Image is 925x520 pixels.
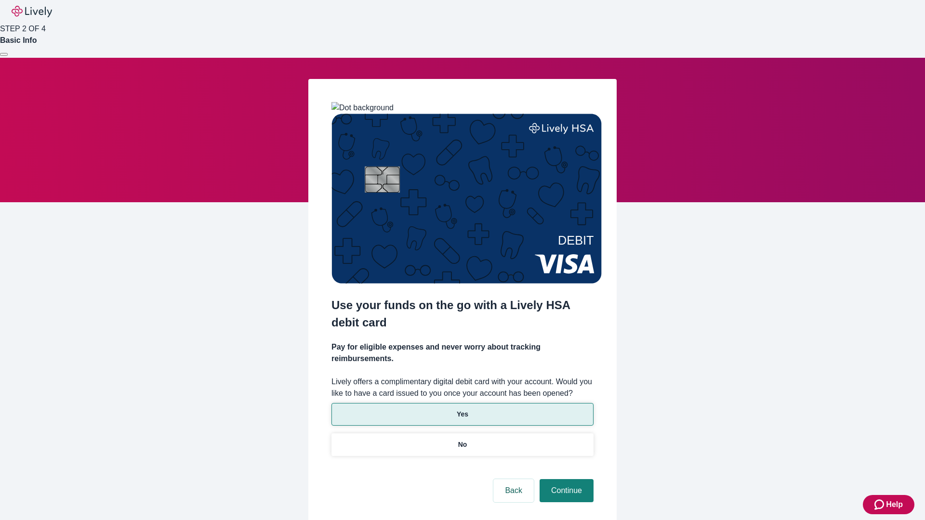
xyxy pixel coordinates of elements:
[331,341,594,364] h4: Pay for eligible expenses and never worry about tracking reimbursements.
[331,376,594,399] label: Lively offers a complimentary digital debit card with your account. Would you like to have a card...
[331,433,594,456] button: No
[874,499,886,510] svg: Zendesk support icon
[331,102,394,114] img: Dot background
[540,479,594,502] button: Continue
[458,440,467,450] p: No
[886,499,903,510] span: Help
[331,403,594,426] button: Yes
[457,409,468,419] p: Yes
[331,114,602,284] img: Debit card
[331,297,594,331] h2: Use your funds on the go with a Lively HSA debit card
[863,495,914,514] button: Zendesk support iconHelp
[493,479,534,502] button: Back
[12,6,52,17] img: Lively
